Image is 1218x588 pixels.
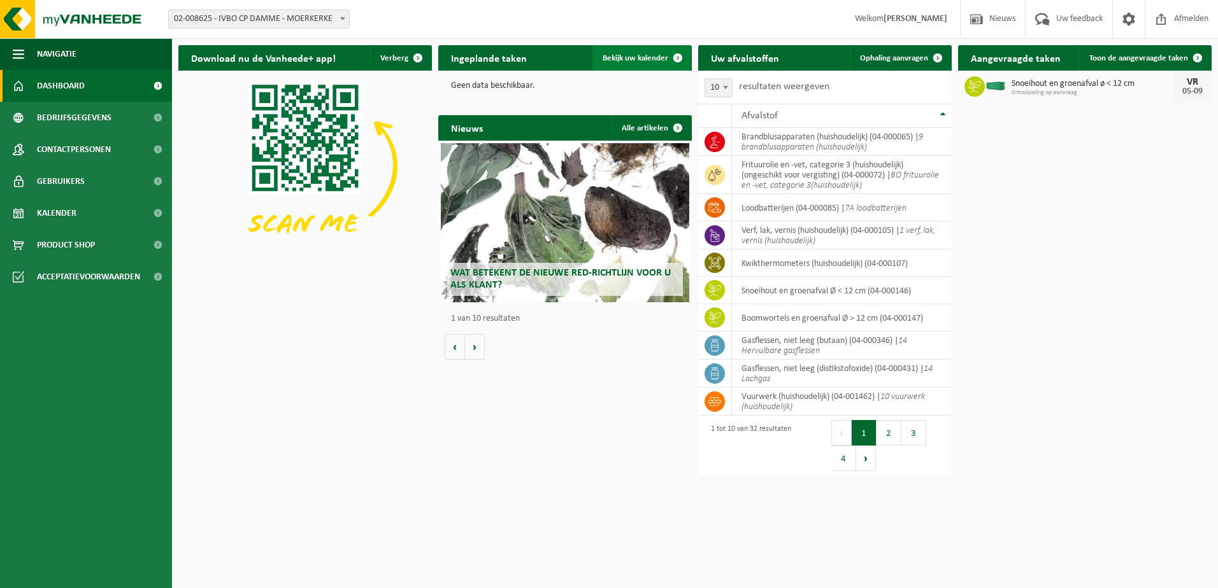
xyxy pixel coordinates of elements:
i: 10 vuurwerk (huishoudelijk) [742,392,925,412]
h2: Nieuws [438,115,496,140]
span: Wat betekent de nieuwe RED-richtlijn voor u als klant? [450,268,671,290]
p: 1 van 10 resultaten [451,314,685,323]
span: Dashboard [37,70,85,102]
img: Download de VHEPlus App [178,71,432,261]
button: 3 [901,420,926,445]
p: Geen data beschikbaar. [451,81,679,90]
td: verf, lak, vernis (huishoudelijk) (04-000105) | [732,221,952,249]
button: Next [856,445,876,471]
a: Alle artikelen [612,115,691,141]
a: Wat betekent de nieuwe RED-richtlijn voor u als klant? [441,143,689,302]
div: VR [1180,77,1205,87]
label: resultaten weergeven [739,81,829,92]
span: Verberg [380,54,408,62]
span: Kalender [37,197,76,229]
td: gasflessen, niet leeg (distikstofoxide) (04-000431) | [732,360,952,388]
button: Previous [831,420,852,445]
h2: Download nu de Vanheede+ app! [178,45,348,70]
td: boomwortels en groenafval Ø > 12 cm (04-000147) [732,304,952,332]
i: 14 Lachgas [742,364,933,384]
div: 05-09 [1180,87,1205,96]
span: Toon de aangevraagde taken [1089,54,1188,62]
button: Volgende [465,334,485,360]
i: BO frituurolie en -vet, categorie 3(huishoudelijk) [742,171,939,190]
img: HK-XC-30-GN-00 [985,80,1007,91]
td: snoeihout en groenafval Ø < 12 cm (04-000146) [732,277,952,304]
h2: Ingeplande taken [438,45,540,70]
div: 1 tot 10 van 32 resultaten [705,419,791,472]
td: kwikthermometers (huishoudelijk) (04-000107) [732,249,952,277]
i: 1 verf, lak, vernis (huishoudelijk) [742,226,935,246]
h2: Uw afvalstoffen [698,45,792,70]
span: Gebruikers [37,165,85,197]
button: Verberg [370,45,431,71]
td: frituurolie en -vet, categorie 3 (huishoudelijk) (ongeschikt voor vergisting) (04-000072) | [732,156,952,194]
span: 10 [705,79,732,97]
td: brandblusapparaten (huishoudelijk) (04-000065) | [732,128,952,156]
span: Contactpersonen [37,134,111,165]
a: Toon de aangevraagde taken [1079,45,1210,71]
span: 10 [705,78,733,97]
td: loodbatterijen (04-000085) | [732,194,952,221]
span: Product Shop [37,229,95,261]
td: vuurwerk (huishoudelijk) (04-001462) | [732,388,952,416]
button: 4 [831,445,856,471]
button: Vorige [445,334,465,360]
i: 7A loodbatterijen [845,204,906,213]
span: Bekijk uw kalender [603,54,668,62]
a: Ophaling aanvragen [850,45,950,71]
i: 14 Hervulbare gasflessen [742,336,907,356]
span: Ophaling aanvragen [860,54,928,62]
h2: Aangevraagde taken [958,45,1073,70]
span: Acceptatievoorwaarden [37,261,140,293]
button: 1 [852,420,877,445]
a: Bekijk uw kalender [592,45,691,71]
i: 9 brandblusapparaten (huishoudelijk) [742,132,923,152]
span: Bedrijfsgegevens [37,102,111,134]
span: Navigatie [37,38,76,70]
span: 02-008625 - IVBO CP DAMME - MOERKERKE [169,10,349,28]
button: 2 [877,420,901,445]
td: gasflessen, niet leeg (butaan) (04-000346) | [732,332,952,360]
strong: [PERSON_NAME] [884,14,947,24]
span: Afvalstof [742,111,778,121]
span: Snoeihout en groenafval ø < 12 cm [1012,79,1173,89]
span: Omwisseling op aanvraag [1012,89,1173,97]
span: 02-008625 - IVBO CP DAMME - MOERKERKE [168,10,350,29]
